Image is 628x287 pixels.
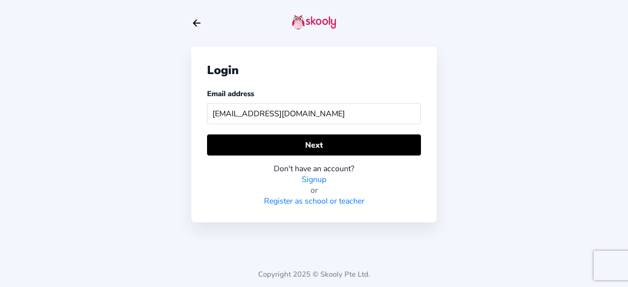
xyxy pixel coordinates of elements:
a: Signup [302,174,326,185]
label: Email address [207,89,254,99]
div: or [207,185,421,196]
div: Don't have an account? [207,163,421,174]
div: Login [207,62,421,78]
img: skooly-logo.png [292,14,336,30]
button: arrow back outline [191,18,202,28]
a: Register as school or teacher [264,196,365,207]
input: Your email address [207,103,421,124]
button: Next [207,134,421,156]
